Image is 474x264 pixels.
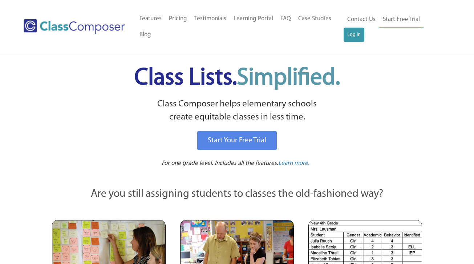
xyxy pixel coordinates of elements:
[295,11,335,27] a: Case Studies
[278,159,309,168] a: Learn more.
[277,11,295,27] a: FAQ
[379,12,424,28] a: Start Free Trial
[134,66,340,90] span: Class Lists.
[165,11,191,27] a: Pricing
[208,137,266,144] span: Start Your Free Trial
[136,27,155,43] a: Blog
[344,12,379,28] a: Contact Us
[52,186,422,202] p: Are you still assigning students to classes the old-fashioned way?
[24,19,125,34] img: Class Composer
[197,131,277,150] a: Start Your Free Trial
[344,12,445,42] nav: Header Menu
[344,28,364,42] a: Log In
[191,11,230,27] a: Testimonials
[237,66,340,90] span: Simplified.
[162,160,278,166] span: For one grade level. Includes all the features.
[136,11,165,27] a: Features
[278,160,309,166] span: Learn more.
[51,98,424,124] p: Class Composer helps elementary schools create equitable classes in less time.
[136,11,344,43] nav: Header Menu
[230,11,277,27] a: Learning Portal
